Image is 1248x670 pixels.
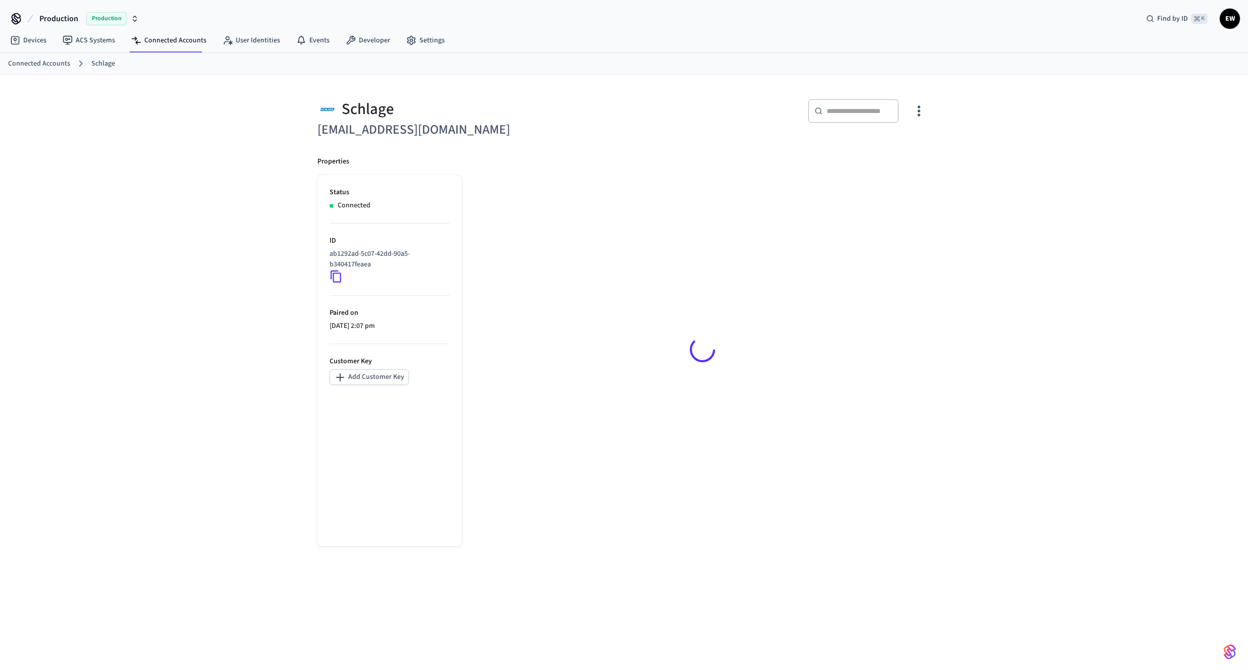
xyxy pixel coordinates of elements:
div: Find by ID⌘ K [1138,10,1216,28]
p: ab1292ad-5c07-42dd-90a5-b340417feaea [330,249,446,270]
p: ID [330,236,450,246]
div: Schlage [317,99,618,120]
a: Settings [398,31,453,49]
a: Events [288,31,338,49]
button: Add Customer Key [330,369,409,385]
a: Connected Accounts [8,59,70,69]
span: Production [39,13,78,25]
h6: [EMAIL_ADDRESS][DOMAIN_NAME] [317,120,618,140]
span: EW [1221,10,1239,28]
a: Developer [338,31,398,49]
p: Paired on [330,308,450,318]
p: Customer Key [330,356,450,367]
a: User Identities [214,31,288,49]
a: Connected Accounts [123,31,214,49]
p: Connected [338,200,370,211]
p: [DATE] 2:07 pm [330,321,450,331]
button: EW [1220,9,1240,29]
span: Production [86,12,127,25]
img: SeamLogoGradient.69752ec5.svg [1224,644,1236,660]
span: ⌘ K [1191,14,1208,24]
p: Properties [317,156,349,167]
img: Schlage Logo, Square [317,99,338,120]
a: Devices [2,31,55,49]
span: Find by ID [1157,14,1188,24]
a: ACS Systems [55,31,123,49]
p: Status [330,187,450,198]
a: Schlage [91,59,115,69]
